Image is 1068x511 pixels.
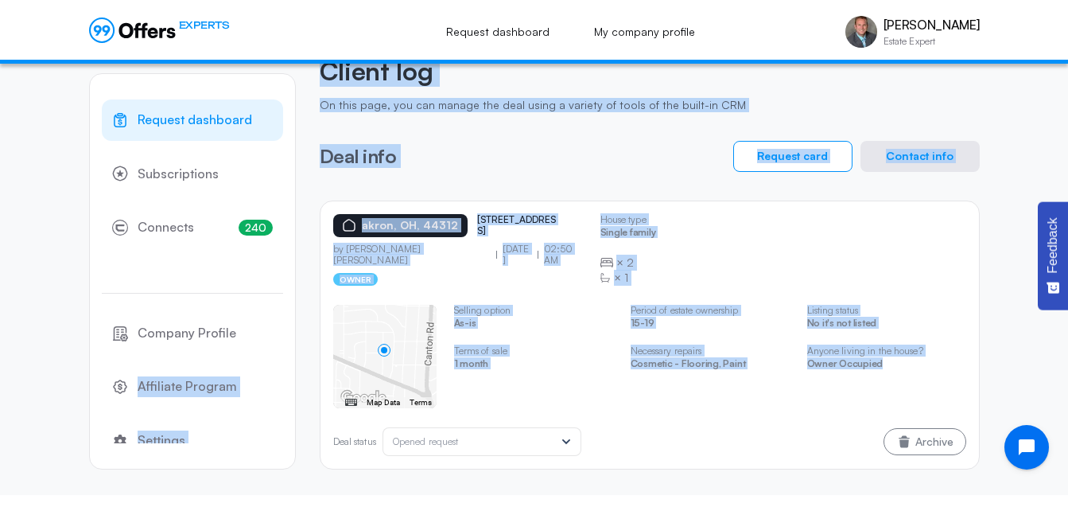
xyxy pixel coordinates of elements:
[807,305,966,316] p: Listing status
[454,318,613,333] p: As-is
[333,273,379,286] p: owner
[102,313,283,354] a: Company Profile
[884,428,966,455] button: Archive
[631,305,790,386] swiper-slide: 3 / 5
[860,141,980,172] button: Contact info
[102,420,283,462] a: Settings
[631,305,790,316] p: Period of estate ownership
[102,154,283,195] a: Subscriptions
[600,227,656,242] p: Single family
[454,358,613,373] p: 1 month
[333,305,437,408] swiper-slide: 1 / 5
[333,244,496,267] p: by [PERSON_NAME] [PERSON_NAME]
[454,345,613,357] p: Terms of sale
[454,305,613,316] p: Selling option
[239,220,273,236] span: 240
[477,214,557,237] p: [STREET_ADDRESS]
[138,431,185,451] span: Settings
[884,37,980,46] p: Estate Expert
[631,345,790,357] p: Necessary repairs
[600,214,656,225] p: House type
[1046,217,1060,273] span: Feedback
[138,376,237,397] span: Affiliate Program
[577,14,713,49] a: My company profile
[845,16,877,48] img: Brad Miklovich
[1,510,2,511] img: ct
[138,323,236,344] span: Company Profile
[884,18,980,33] p: [PERSON_NAME]
[807,305,966,386] swiper-slide: 4 / 5
[600,255,656,271] div: ×
[631,358,790,373] p: Cosmetic - Flooring, Paint
[454,305,613,386] swiper-slide: 2 / 5
[362,219,458,232] p: akron, OH, 44312
[600,270,656,286] div: ×
[538,244,588,267] p: 02:50 AM
[627,255,634,271] span: 2
[393,435,459,447] span: Opened request
[429,14,567,49] a: Request dashboard
[807,318,966,333] p: No it's not listed
[138,217,194,238] span: Connects
[138,164,219,185] span: Subscriptions
[138,110,252,131] span: Request dashboard
[102,99,283,141] a: Request dashboard
[631,318,790,333] p: 15-19
[807,345,966,357] p: Anyone living in the house?
[915,436,953,447] span: Archive
[102,207,283,248] a: Connects240
[102,366,283,408] a: Affiliate Program
[320,56,980,86] h2: Client log
[624,270,628,286] span: 1
[179,18,230,33] span: EXPERTS
[1038,201,1068,310] button: Feedback - Show survey
[807,358,966,373] p: Owner Occupied
[320,146,397,166] h3: Deal info
[320,99,980,112] p: On this page, you can manage the deal using a variety of tools of the built-in CRM
[496,244,538,267] p: [DATE]
[333,436,376,447] p: Deal status
[89,18,230,43] a: EXPERTS
[733,141,852,172] button: Request card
